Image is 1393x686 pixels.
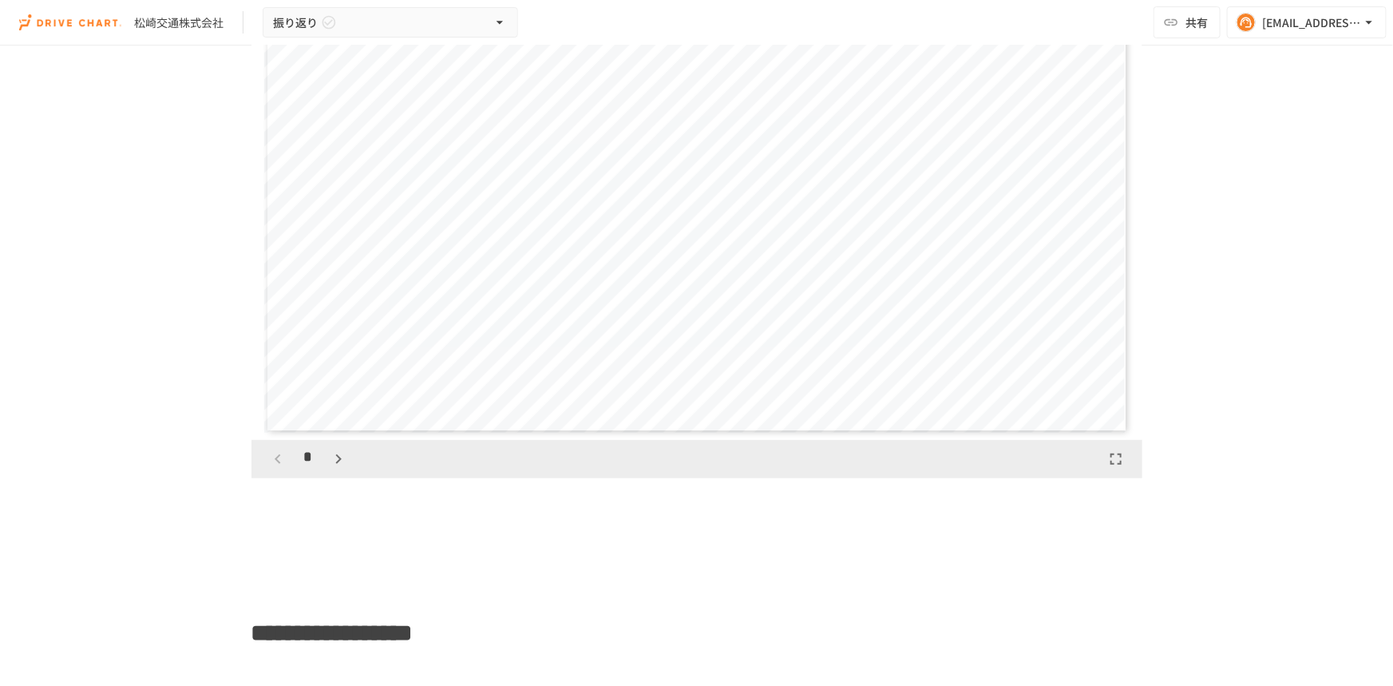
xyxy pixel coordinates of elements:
span: 振り返り [273,13,318,33]
span: 共有 [1185,14,1208,31]
button: 振り返り [263,7,518,38]
img: i9VDDS9JuLRLX3JIUyK59LcYp6Y9cayLPHs4hOxMB9W [19,10,121,35]
button: 共有 [1154,6,1221,38]
div: 松崎交通株式会社 [134,14,224,31]
button: [EMAIL_ADDRESS][DOMAIN_NAME] [1227,6,1387,38]
div: [EMAIL_ADDRESS][DOMAIN_NAME] [1262,13,1361,33]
